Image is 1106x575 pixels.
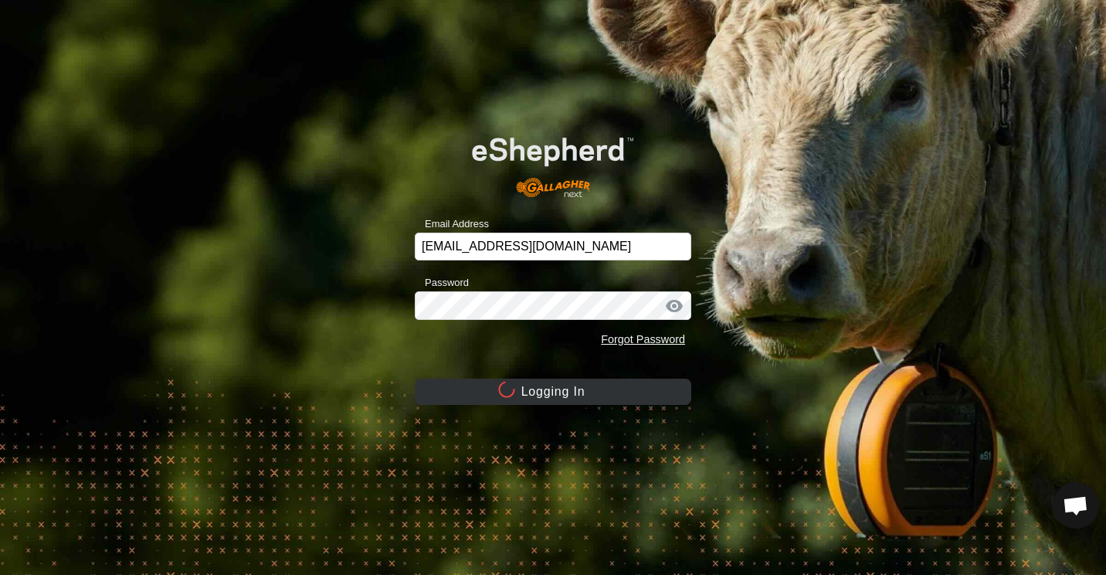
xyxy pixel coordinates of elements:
[601,333,685,345] a: Forgot Password
[443,114,663,209] img: E-shepherd Logo
[415,379,691,405] button: Logging In
[1053,482,1099,529] div: Open chat
[415,275,469,291] label: Password
[415,233,691,260] input: Email Address
[415,216,489,232] label: Email Address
